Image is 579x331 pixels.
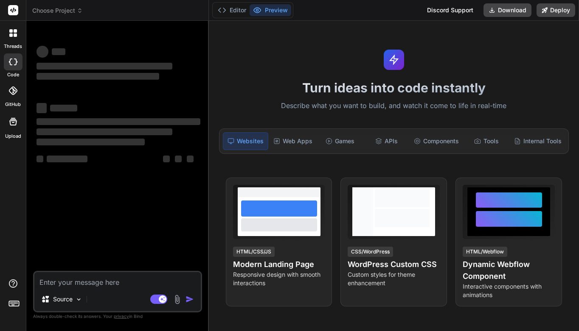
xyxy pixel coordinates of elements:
[163,156,170,162] span: ‌
[318,132,363,150] div: Games
[175,156,182,162] span: ‌
[186,295,194,303] img: icon
[37,103,47,113] span: ‌
[32,6,83,15] span: Choose Project
[172,295,182,304] img: attachment
[37,128,172,135] span: ‌
[463,282,555,299] p: Interactive components with animations
[52,48,65,55] span: ‌
[37,73,159,80] span: ‌
[37,156,43,162] span: ‌
[233,247,275,257] div: HTML/CSS/JS
[463,247,507,257] div: HTML/Webflow
[233,270,325,287] p: Responsive design with smooth interactions
[511,132,565,150] div: Internal Tools
[5,101,21,108] label: GitHub
[537,3,575,17] button: Deploy
[270,132,316,150] div: Web Apps
[37,118,200,125] span: ‌
[37,46,48,58] span: ‌
[483,3,531,17] button: Download
[364,132,409,150] div: APIs
[7,71,19,78] label: code
[348,270,440,287] p: Custom styles for theme enhancement
[53,295,73,303] p: Source
[214,100,574,111] p: Describe what you want to build, and watch it come to life in real-time
[348,259,440,270] h4: WordPress Custom CSS
[422,3,478,17] div: Discord Support
[37,139,145,145] span: ‌
[33,312,202,320] p: Always double-check its answers. Your in Bind
[464,132,509,150] div: Tools
[5,133,21,140] label: Upload
[187,156,194,162] span: ‌
[50,105,77,111] span: ‌
[214,4,250,16] button: Editor
[410,132,462,150] div: Components
[223,132,269,150] div: Websites
[233,259,325,270] h4: Modern Landing Page
[4,43,22,50] label: threads
[348,247,393,257] div: CSS/WordPress
[214,80,574,95] h1: Turn ideas into code instantly
[463,259,555,282] h4: Dynamic Webflow Component
[47,156,87,162] span: ‌
[37,63,172,70] span: ‌
[114,314,129,319] span: privacy
[250,4,291,16] button: Preview
[75,296,82,303] img: Pick Models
